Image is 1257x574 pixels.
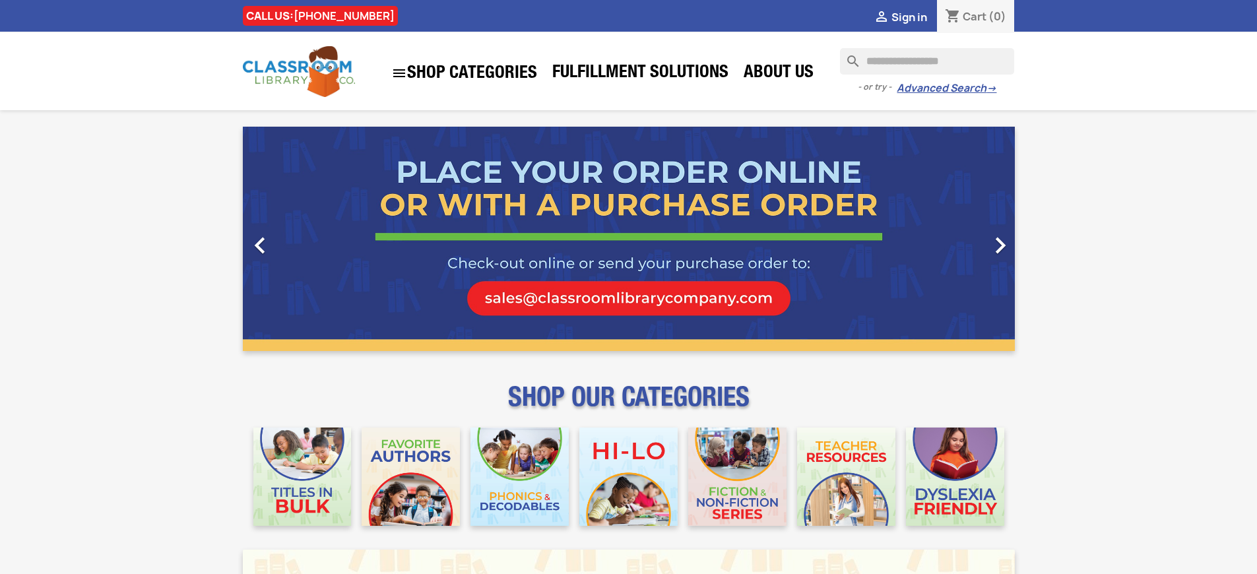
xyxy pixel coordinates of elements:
span: - or try - [858,80,897,94]
span: → [986,82,996,95]
i: search [840,48,856,64]
a: SHOP CATEGORIES [385,59,544,88]
input: Search [840,48,1014,75]
a: About Us [737,61,820,87]
img: CLC_Dyslexia_Mobile.jpg [906,428,1004,526]
img: CLC_HiLo_Mobile.jpg [579,428,678,526]
div: CALL US: [243,6,398,26]
img: CLC_Bulk_Mobile.jpg [253,428,352,526]
a: [PHONE_NUMBER] [294,9,395,23]
i: shopping_cart [945,9,961,25]
span: Sign in [891,10,927,24]
i:  [243,229,276,262]
ul: Carousel container [243,127,1015,351]
i:  [874,10,889,26]
a: Advanced Search→ [897,82,996,95]
img: Classroom Library Company [243,46,355,97]
span: Cart [963,9,986,24]
i:  [984,229,1017,262]
span: (0) [988,9,1006,24]
a: Fulfillment Solutions [546,61,735,87]
a: Next [899,127,1015,351]
img: CLC_Phonics_And_Decodables_Mobile.jpg [470,428,569,526]
img: CLC_Favorite_Authors_Mobile.jpg [362,428,460,526]
img: CLC_Fiction_Nonfiction_Mobile.jpg [688,428,787,526]
img: CLC_Teacher_Resources_Mobile.jpg [797,428,895,526]
p: SHOP OUR CATEGORIES [243,393,1015,417]
i:  [391,65,407,81]
a:  Sign in [874,10,927,24]
a: Previous [243,127,359,351]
